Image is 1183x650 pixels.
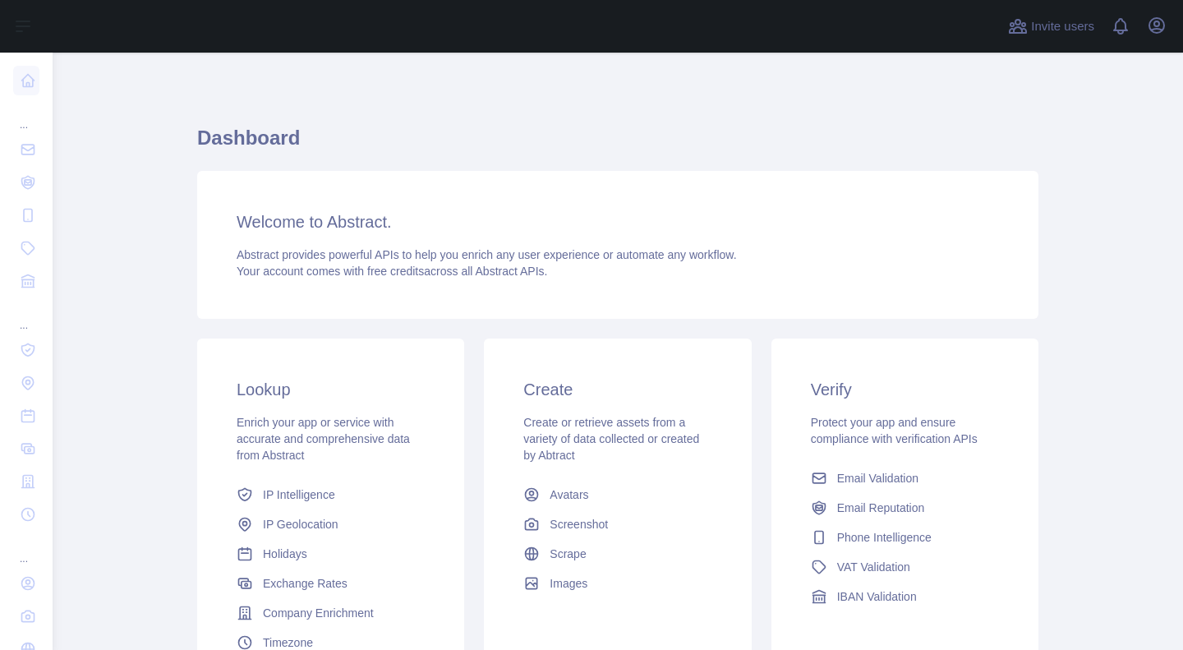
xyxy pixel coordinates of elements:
span: Phone Intelligence [837,529,932,546]
span: VAT Validation [837,559,910,575]
div: ... [13,299,39,332]
h3: Verify [811,378,999,401]
span: Avatars [550,486,588,503]
span: IP Intelligence [263,486,335,503]
a: IP Geolocation [230,509,431,539]
span: Screenshot [550,516,608,532]
h1: Dashboard [197,125,1038,164]
span: Exchange Rates [263,575,348,592]
h3: Lookup [237,378,425,401]
a: Screenshot [517,509,718,539]
span: Company Enrichment [263,605,374,621]
span: Enrich your app or service with accurate and comprehensive data from Abstract [237,416,410,462]
span: Email Validation [837,470,918,486]
span: Holidays [263,546,307,562]
a: Email Reputation [804,493,1006,523]
span: Abstract provides powerful APIs to help you enrich any user experience or automate any workflow. [237,248,737,261]
div: ... [13,532,39,565]
a: Email Validation [804,463,1006,493]
a: Exchange Rates [230,569,431,598]
span: Your account comes with across all Abstract APIs. [237,265,547,278]
a: Holidays [230,539,431,569]
span: free credits [367,265,424,278]
span: Protect your app and ensure compliance with verification APIs [811,416,978,445]
span: Invite users [1031,17,1094,36]
span: IP Geolocation [263,516,338,532]
a: IP Intelligence [230,480,431,509]
div: ... [13,99,39,131]
a: Phone Intelligence [804,523,1006,552]
a: Scrape [517,539,718,569]
span: IBAN Validation [837,588,917,605]
h3: Welcome to Abstract. [237,210,999,233]
a: Company Enrichment [230,598,431,628]
span: Email Reputation [837,500,925,516]
button: Invite users [1005,13,1098,39]
span: Images [550,575,587,592]
a: Images [517,569,718,598]
a: VAT Validation [804,552,1006,582]
span: Scrape [550,546,586,562]
span: Create or retrieve assets from a variety of data collected or created by Abtract [523,416,699,462]
a: IBAN Validation [804,582,1006,611]
h3: Create [523,378,711,401]
a: Avatars [517,480,718,509]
